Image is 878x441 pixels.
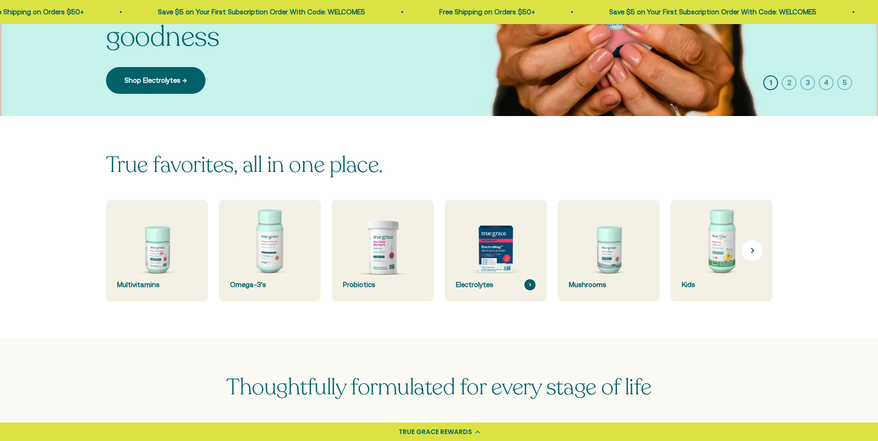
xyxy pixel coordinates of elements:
a: Kids [671,200,772,301]
a: Electrolytes [445,200,547,301]
split-lines: True favorites, all in one place. [106,150,383,180]
button: 4 [819,75,834,90]
div: Mushrooms [569,279,648,290]
div: Kids [682,279,761,290]
span: Thoughtfully formulated for every stage of life [226,372,651,402]
button: 2 [782,75,797,90]
div: Multivitamins [117,279,197,290]
a: Omega-3's [219,200,321,301]
button: 3 [800,75,815,90]
div: Probiotics [343,279,423,290]
div: Electrolytes [456,279,536,290]
p: Save $5 on Your First Subscription Order With Code: WELCOME5 [608,6,816,18]
a: Probiotics [332,200,434,301]
div: TRUE GRACE REWARDS [399,427,472,437]
button: 1 [763,75,778,90]
a: Shop Electrolytes → [106,67,205,94]
button: 5 [837,75,852,90]
a: Free Shipping on Orders $50+ [438,8,534,16]
div: Omega-3's [230,279,310,290]
a: Mushrooms [558,200,660,301]
a: Multivitamins [106,200,208,301]
p: Save $5 on Your First Subscription Order With Code: WELCOME5 [157,6,364,18]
